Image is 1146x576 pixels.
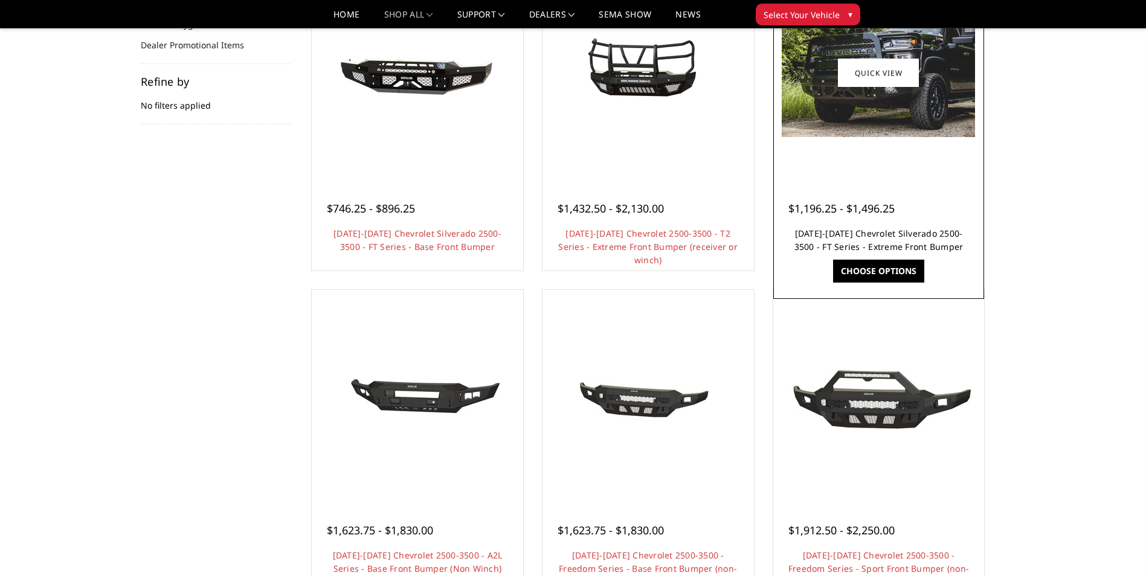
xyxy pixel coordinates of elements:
[141,76,291,87] h5: Refine by
[327,201,415,216] span: $746.25 - $896.25
[833,260,924,283] a: Choose Options
[1086,518,1146,576] iframe: Chat Widget
[764,8,840,21] span: Select Your Vehicle
[756,4,860,25] button: Select Your Vehicle
[558,228,738,266] a: [DATE]-[DATE] Chevrolet 2500-3500 - T2 Series - Extreme Front Bumper (receiver or winch)
[794,228,964,252] a: [DATE]-[DATE] Chevrolet Silverado 2500-3500 - FT Series - Extreme Front Bumper
[529,10,575,28] a: Dealers
[558,201,664,216] span: $1,432.50 - $2,130.00
[788,201,895,216] span: $1,196.25 - $1,496.25
[141,76,291,124] div: No filters applied
[141,39,259,51] a: Dealer Promotional Items
[333,10,359,28] a: Home
[457,10,505,28] a: Support
[384,10,433,28] a: shop all
[675,10,700,28] a: News
[848,8,852,21] span: ▾
[782,352,975,439] img: 2020-2023 Chevrolet 2500-3500 - Freedom Series - Sport Front Bumper (non-winch)
[546,293,751,498] a: 2020-2023 Chevrolet 2500-3500 - Freedom Series - Base Front Bumper (non-winch) 2020-2023 Chevrole...
[315,293,520,498] a: 2020-2023 Chevrolet 2500-3500 - A2L Series - Base Front Bumper (Non Winch) 2020 Chevrolet HD - Av...
[782,8,975,137] img: 2020-2023 Chevrolet Silverado 2500-3500 - FT Series - Extreme Front Bumper
[776,293,982,498] a: 2020-2023 Chevrolet 2500-3500 - Freedom Series - Sport Front Bumper (non-winch)
[558,523,664,537] span: $1,623.75 - $1,830.00
[327,523,433,537] span: $1,623.75 - $1,830.00
[599,10,651,28] a: SEMA Show
[838,59,919,87] a: Quick view
[333,228,501,252] a: [DATE]-[DATE] Chevrolet Silverado 2500-3500 - FT Series - Base Front Bumper
[788,523,895,537] span: $1,912.50 - $2,250.00
[333,549,503,574] a: [DATE]-[DATE] Chevrolet 2500-3500 - A2L Series - Base Front Bumper (Non Winch)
